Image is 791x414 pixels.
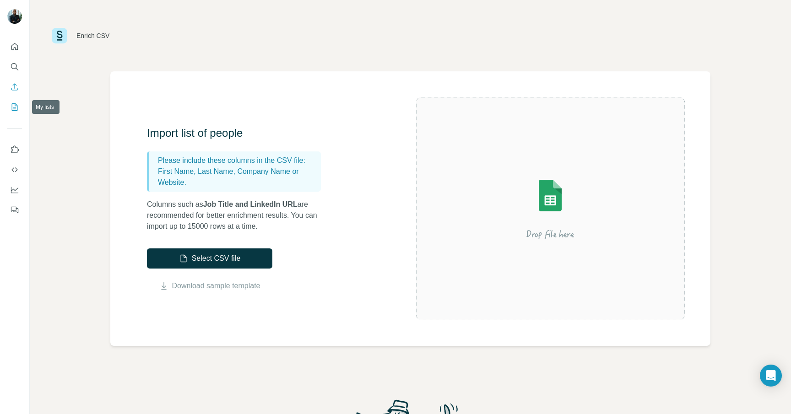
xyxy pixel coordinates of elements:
[7,182,22,198] button: Dashboard
[7,202,22,218] button: Feedback
[172,280,260,291] a: Download sample template
[7,79,22,95] button: Enrich CSV
[7,141,22,158] button: Use Surfe on LinkedIn
[52,28,67,43] img: Surfe Logo
[7,9,22,24] img: Avatar
[468,154,633,263] img: Surfe Illustration - Drop file here or select below
[203,200,298,208] span: Job Title and LinkedIn URL
[147,126,330,140] h3: Import list of people
[147,280,272,291] button: Download sample template
[147,248,272,269] button: Select CSV file
[76,31,109,40] div: Enrich CSV
[147,199,330,232] p: Columns such as are recommended for better enrichment results. You can import up to 15000 rows at...
[7,38,22,55] button: Quick start
[7,99,22,115] button: My lists
[158,166,317,188] p: First Name, Last Name, Company Name or Website.
[760,365,782,387] div: Open Intercom Messenger
[158,155,317,166] p: Please include these columns in the CSV file:
[7,161,22,178] button: Use Surfe API
[7,59,22,75] button: Search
